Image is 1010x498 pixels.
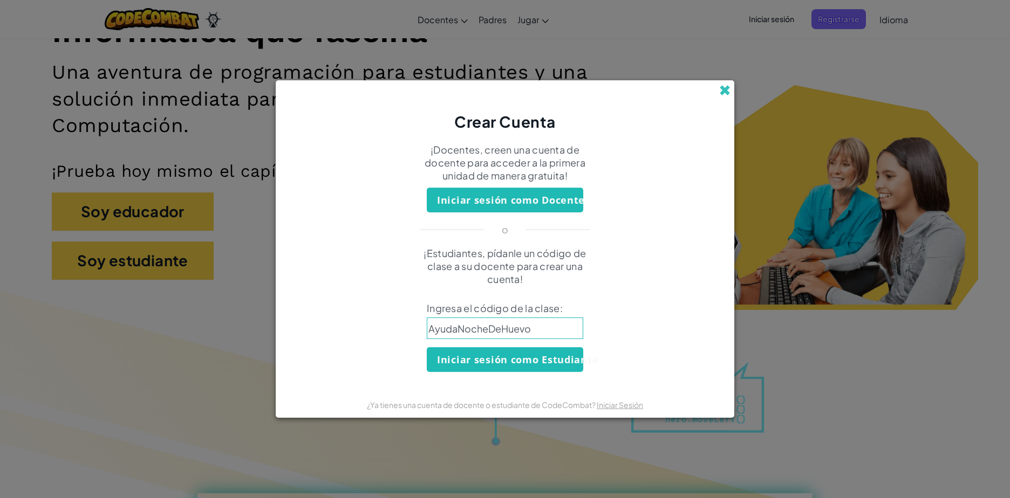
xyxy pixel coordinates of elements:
[411,247,599,286] p: ¡Estudiantes, pídanle un código de clase a su docente para crear una cuenta!
[502,223,508,236] p: o
[411,143,599,182] p: ¡Docentes, creen una cuenta de docente para acceder a la primera unidad de manera gratuita!
[367,400,597,410] span: ¿Ya tienes una cuenta de docente o estudiante de CodeCombat?
[427,302,583,315] span: Ingresa el código de la clase:
[427,347,583,372] button: Iniciar sesión como Estudiante
[597,400,643,410] a: Iniciar Sesión
[427,188,583,212] button: Iniciar sesión como Docente
[454,112,556,131] span: Crear Cuenta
